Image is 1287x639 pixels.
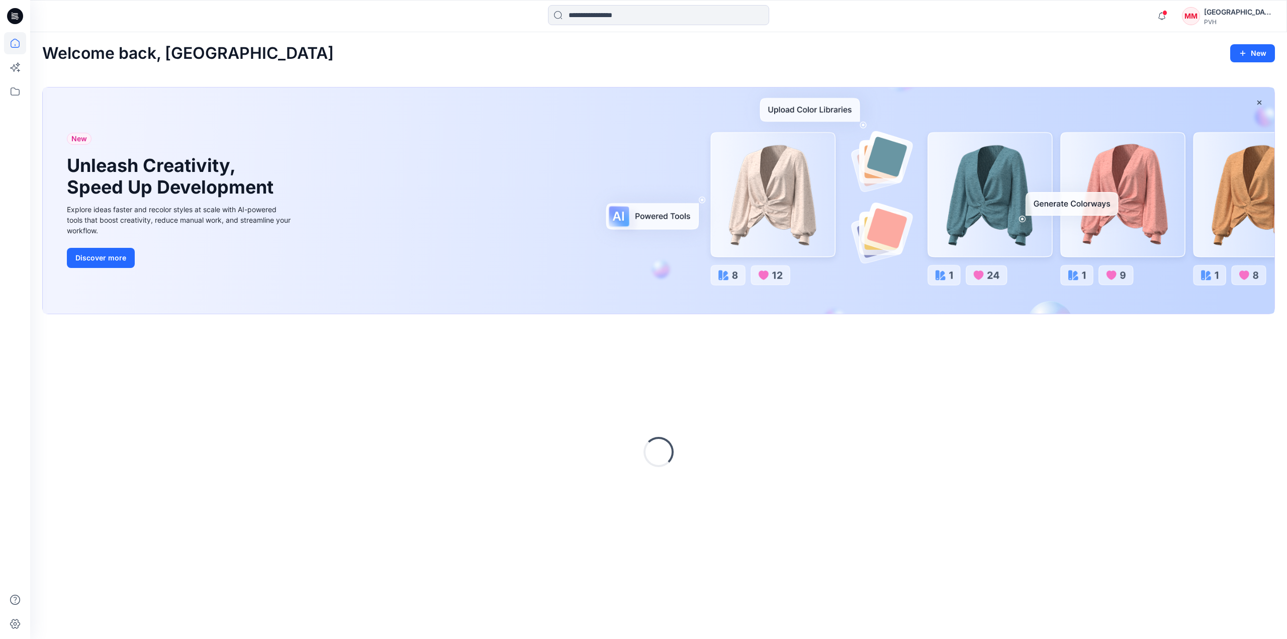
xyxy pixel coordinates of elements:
[67,248,293,268] a: Discover more
[1182,7,1200,25] div: MM
[67,204,293,236] div: Explore ideas faster and recolor styles at scale with AI-powered tools that boost creativity, red...
[42,44,334,63] h2: Welcome back, [GEOGRAPHIC_DATA]
[1230,44,1275,62] button: New
[67,248,135,268] button: Discover more
[67,155,278,198] h1: Unleash Creativity, Speed Up Development
[71,133,87,145] span: New
[1204,18,1274,26] div: PVH
[1204,6,1274,18] div: [GEOGRAPHIC_DATA][PERSON_NAME][GEOGRAPHIC_DATA]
